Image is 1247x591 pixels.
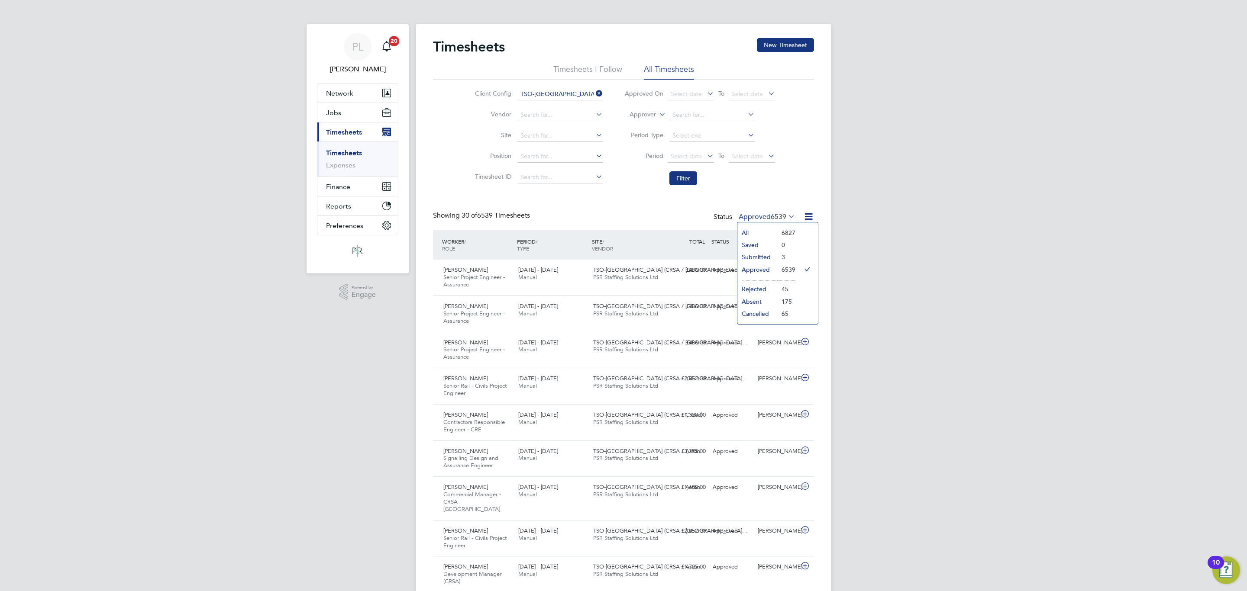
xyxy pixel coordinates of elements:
div: £2,052.00 [664,524,709,538]
label: Vendor [472,110,511,118]
label: Client Config [472,90,511,97]
span: [DATE] - [DATE] [518,302,558,310]
span: 30 of [462,211,477,220]
span: Commercial Manager - CRSA [GEOGRAPHIC_DATA] [443,491,501,513]
span: [PERSON_NAME] [443,483,488,491]
label: Approved On [624,90,663,97]
span: Manual [518,534,537,542]
span: Senior Rail - Civils Project Engineer [443,382,507,397]
div: £486.00 [664,299,709,314]
input: Search for... [517,109,603,121]
div: PERIOD [515,234,590,256]
a: Go to home page [317,244,398,258]
li: Timesheets I Follow [553,64,622,80]
label: Site [472,131,511,139]
span: [PERSON_NAME] [443,411,488,418]
span: / [464,238,466,245]
span: To [716,88,727,99]
span: / [602,238,604,245]
span: TSO-[GEOGRAPHIC_DATA] (CRSA / Aston… [593,447,706,455]
img: psrsolutions-logo-retina.png [350,244,365,258]
span: Powered by [352,284,376,291]
span: TSO-[GEOGRAPHIC_DATA] (CRSA / [GEOGRAPHIC_DATA]… [593,266,748,273]
input: Select one [669,130,755,142]
a: PL[PERSON_NAME] [317,33,398,74]
span: PSR Staffing Solutions Ltd [593,534,658,542]
input: Search for... [517,88,603,100]
input: Search for... [669,109,755,121]
div: £1,320.00 [664,408,709,422]
div: Status [714,211,797,223]
span: [PERSON_NAME] [443,302,488,310]
span: Senior Project Engineer - Assurance [443,346,505,360]
span: TSO-[GEOGRAPHIC_DATA] (CRSA / Crewe) [593,411,702,418]
span: TSO-[GEOGRAPHIC_DATA] (CRSA / [GEOGRAPHIC_DATA]… [593,527,748,534]
span: Select date [732,152,763,160]
span: 6539 [771,212,786,221]
span: TSO-[GEOGRAPHIC_DATA] (CRSA / Aston… [593,563,706,570]
h2: Timesheets [433,38,505,55]
span: Signalling Design and Assurance Engineer [443,454,498,469]
label: Timesheet ID [472,173,511,180]
span: Preferences [326,222,363,230]
span: To [716,150,727,161]
span: [PERSON_NAME] [443,339,488,346]
li: 175 [777,295,795,308]
span: [DATE] - [DATE] [518,266,558,273]
div: Approved [709,336,754,350]
div: [PERSON_NAME] [754,524,799,538]
li: Approved [737,263,777,276]
label: Period [624,152,663,160]
li: Absent [737,295,777,308]
span: Paul Ledingham [317,64,398,74]
span: [DATE] - [DATE] [518,375,558,382]
button: Timesheets [317,122,398,141]
a: Powered byEngage [339,284,376,300]
li: Submitted [737,251,777,263]
div: [PERSON_NAME] [754,480,799,495]
nav: Main navigation [307,24,409,273]
li: Cancelled [737,308,777,320]
span: Manual [518,346,537,353]
li: 0 [777,239,795,251]
div: Approved [709,524,754,538]
span: TOTAL [689,238,705,245]
span: [DATE] - [DATE] [518,339,558,346]
span: [DATE] - [DATE] [518,527,558,534]
span: PSR Staffing Solutions Ltd [593,418,658,426]
span: PSR Staffing Solutions Ltd [593,273,658,281]
div: Approved [709,372,754,386]
label: Period Type [624,131,663,139]
span: 6539 Timesheets [462,211,530,220]
span: TSO-[GEOGRAPHIC_DATA] (CRSA / [GEOGRAPHIC_DATA]… [593,375,748,382]
span: Manual [518,382,537,389]
span: PL [352,41,363,52]
div: 10 [1212,562,1220,574]
span: Reports [326,202,351,210]
li: 6827 [777,227,795,239]
span: ROLE [442,245,455,252]
li: Rejected [737,283,777,295]
div: Timesheets [317,141,398,177]
li: 45 [777,283,795,295]
div: [PERSON_NAME] [754,372,799,386]
span: Select date [732,90,763,98]
span: Contractors Responsible Engineer - CRE [443,418,505,433]
button: Filter [669,171,697,185]
span: Finance [326,183,350,191]
span: Manual [518,273,537,281]
li: All Timesheets [644,64,694,80]
span: Timesheets [326,128,362,136]
div: £1,600.00 [664,480,709,495]
div: STATUS [709,234,754,249]
li: 65 [777,308,795,320]
button: New Timesheet [757,38,814,52]
label: Approver [617,110,656,119]
span: [DATE] - [DATE] [518,411,558,418]
span: Select date [671,152,702,160]
div: Approved [709,560,754,574]
div: £3,375.00 [664,444,709,459]
li: All [737,227,777,239]
div: [PERSON_NAME] [754,408,799,422]
span: Senior Rail - Civils Project Engineer [443,534,507,549]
